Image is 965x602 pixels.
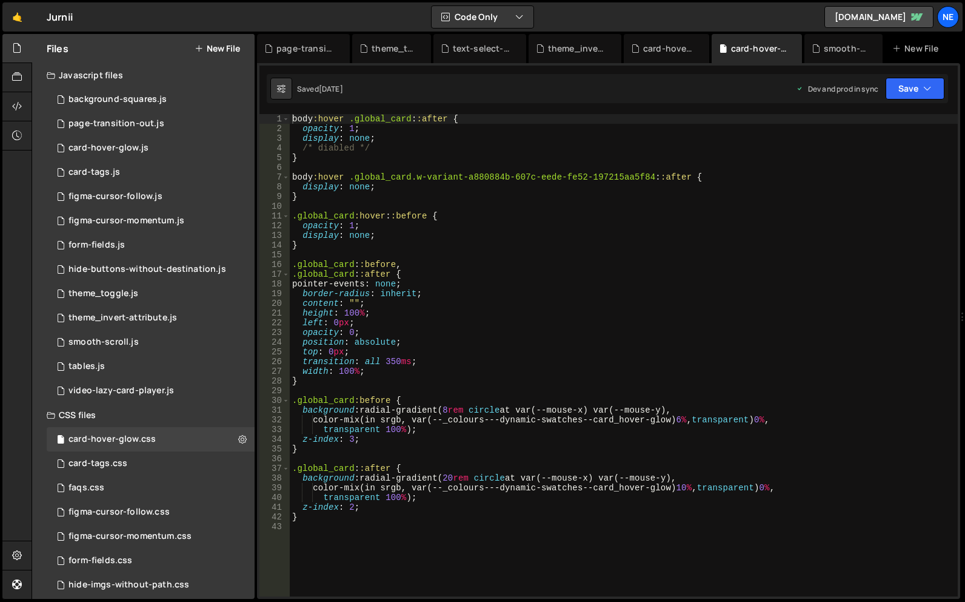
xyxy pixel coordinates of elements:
[297,84,343,94] div: Saved
[259,250,290,260] div: 15
[68,94,167,105] div: background-squares.js
[259,396,290,405] div: 30
[259,308,290,318] div: 21
[259,483,290,493] div: 39
[259,231,290,240] div: 13
[259,376,290,386] div: 28
[259,182,290,192] div: 8
[68,215,184,226] div: figma-cursor-momentum.js
[259,240,290,250] div: 14
[68,482,104,493] div: faqs.css
[259,357,290,367] div: 26
[68,531,192,542] div: figma-cursor-momentum.css
[68,361,105,372] div: tables.js
[259,473,290,483] div: 38
[259,299,290,308] div: 20
[47,87,255,112] div: 16694/46977.js
[548,42,607,55] div: theme_invert-attribute.js
[643,42,695,55] div: card-hover-glow.js
[259,211,290,221] div: 11
[68,118,164,129] div: page-transition-out.js
[47,42,68,55] h2: Files
[259,337,290,347] div: 24
[259,260,290,269] div: 16
[47,112,255,136] div: 16694/47814.js
[68,434,156,445] div: card-hover-glow.css
[68,313,177,323] div: theme_invert-attribute.js
[259,435,290,444] div: 34
[276,42,335,55] div: page-transition-out.js
[259,163,290,172] div: 6
[259,289,290,299] div: 19
[47,233,255,257] div: 16694/45608.js
[259,454,290,464] div: 36
[432,6,533,28] button: Code Only
[319,84,343,94] div: [DATE]
[68,337,139,348] div: smooth-scroll.js
[47,524,255,549] div: 16694/47252.css
[259,386,290,396] div: 29
[47,354,255,379] div: 16694/47250.js
[47,476,255,500] div: 16694/45746.css
[259,464,290,473] div: 37
[47,379,255,403] div: 16694/45896.js
[47,282,255,306] div: 16694/47813.js
[453,42,512,55] div: text-select-colour.css
[47,136,255,160] div: 16694/47634.js
[259,279,290,289] div: 18
[824,42,868,55] div: smooth-scroll.js
[259,153,290,163] div: 5
[47,500,255,524] div: 16694/46743.css
[372,42,416,55] div: theme_toggle.js
[68,167,120,178] div: card-tags.js
[47,573,255,597] div: 16694/46846.css
[259,425,290,435] div: 33
[68,191,162,202] div: figma-cursor-follow.js
[68,555,132,566] div: form-fields.css
[259,192,290,201] div: 9
[47,160,255,184] div: 16694/46844.js
[259,172,290,182] div: 7
[47,257,255,282] div: 16694/45914.js
[47,427,255,451] div: 16694/47633.css
[259,269,290,279] div: 17
[68,507,170,518] div: figma-cursor-follow.css
[259,124,290,134] div: 2
[195,44,240,53] button: New File
[796,84,878,94] div: Dev and prod in sync
[68,240,125,251] div: form-fields.js
[937,6,959,28] a: Ne
[68,580,189,590] div: hide-imgs-without-path.css
[259,347,290,357] div: 25
[259,201,290,211] div: 10
[2,2,32,32] a: 🤙
[47,451,255,476] div: 16694/46845.css
[259,405,290,415] div: 31
[47,184,255,209] div: 16694/46742.js
[47,306,255,330] div: 16694/46553.js
[892,42,943,55] div: New File
[68,264,226,275] div: hide-buttons-without-destination.js
[259,114,290,124] div: 1
[886,78,944,100] button: Save
[32,63,255,87] div: Javascript files
[259,367,290,376] div: 27
[259,221,290,231] div: 12
[32,403,255,427] div: CSS files
[68,458,127,469] div: card-tags.css
[259,134,290,143] div: 3
[47,209,255,233] div: 16694/47251.js
[259,143,290,153] div: 4
[259,328,290,337] div: 23
[259,444,290,454] div: 35
[824,6,933,28] a: [DOMAIN_NAME]
[259,522,290,532] div: 43
[259,493,290,502] div: 40
[259,502,290,512] div: 41
[68,288,138,299] div: theme_toggle.js
[259,415,290,425] div: 32
[259,512,290,522] div: 42
[259,318,290,328] div: 22
[47,549,255,573] div: 16694/45748.css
